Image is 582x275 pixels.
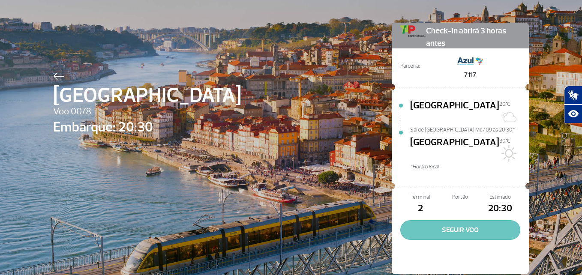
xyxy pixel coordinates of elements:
span: [GEOGRAPHIC_DATA] [410,99,499,126]
span: Portão [440,193,480,201]
button: SEGUIR VOO [400,220,520,240]
div: Plugin de acessibilidade da Hand Talk. [564,86,582,123]
img: Sol [499,145,516,162]
span: [GEOGRAPHIC_DATA] [410,135,499,163]
span: Voo 0078 [53,105,241,119]
span: Estimado [480,193,520,201]
span: Sai de [GEOGRAPHIC_DATA] Mo/09 às 20:30* [410,126,529,132]
span: 2 [400,201,440,216]
button: Abrir tradutor de língua de sinais. [564,86,582,105]
span: Terminal [400,193,440,201]
span: *Horáro local [410,163,529,171]
span: 7117 [457,70,483,80]
span: 20°C [499,101,510,108]
span: Embarque: 20:30 [53,117,241,137]
span: 20:30 [480,201,520,216]
span: 30°C [499,137,510,144]
img: Sol com muitas nuvens [499,108,516,125]
span: Check-in abrirá 3 horas antes [426,23,520,50]
span: Parceria: [400,62,420,70]
button: Abrir recursos assistivos. [564,105,582,123]
span: [GEOGRAPHIC_DATA] [53,80,241,111]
